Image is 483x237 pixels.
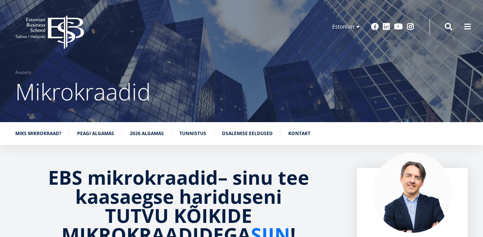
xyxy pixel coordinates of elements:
[48,164,218,190] strong: EBS mikrokraadid
[383,23,390,31] a: Linkedin
[394,23,403,31] a: Youtube
[179,130,206,137] a: Tunnistus
[15,69,31,76] a: Avaleht
[371,23,379,31] a: Facebook
[222,130,273,137] a: Osalemise eeldused
[218,164,228,190] strong: –
[288,130,310,137] a: Kontakt
[130,130,164,137] a: 2026 algamas
[407,23,414,31] a: Instagram
[15,130,61,137] a: Miks mikrokraad?
[77,130,114,137] a: Peagi algamas
[372,153,452,233] img: Marko Rillo
[15,76,151,107] span: Mikrokraadid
